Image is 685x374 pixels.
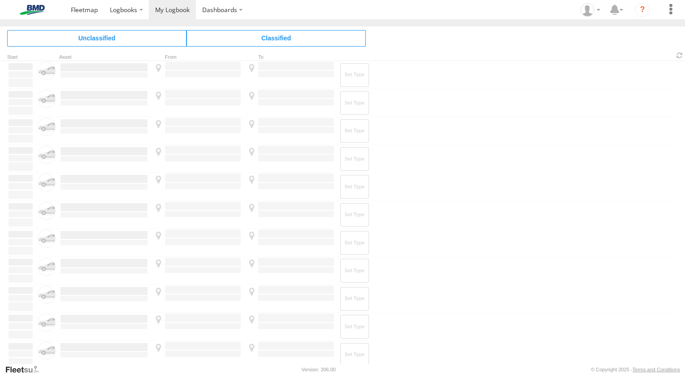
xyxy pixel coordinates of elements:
[186,30,366,46] span: Click to view Classified Trips
[635,3,650,17] i: ?
[59,55,149,60] div: Asset
[591,367,680,372] div: © Copyright 2025 -
[577,3,603,17] div: Tony Tanna
[246,55,335,60] div: To
[7,55,34,60] div: Click to Sort
[7,30,186,46] span: Click to view Unclassified Trips
[633,367,680,372] a: Terms and Conditions
[152,55,242,60] div: From
[674,51,685,60] span: Refresh
[5,365,46,374] a: Visit our Website
[9,5,56,15] img: bmd-logo.svg
[302,367,336,372] div: Version: 306.00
